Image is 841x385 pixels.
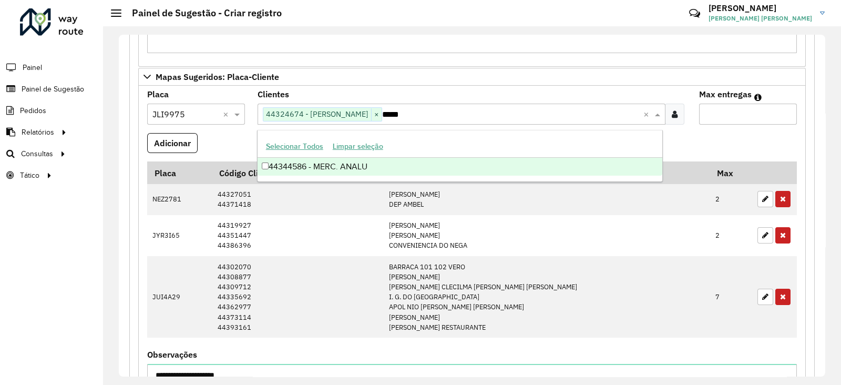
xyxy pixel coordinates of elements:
[383,215,710,257] td: [PERSON_NAME] [PERSON_NAME] CONVENIENCIA DO NEGA
[710,184,752,215] td: 2
[20,105,46,116] span: Pedidos
[147,215,212,257] td: JYR3I65
[709,14,812,23] span: [PERSON_NAME] [PERSON_NAME]
[22,127,54,138] span: Relatórios
[710,256,752,338] td: 7
[263,108,371,120] span: 44324674 - [PERSON_NAME]
[20,170,39,181] span: Tático
[710,161,752,184] th: Max
[683,2,706,25] a: Contato Rápido
[21,148,53,159] span: Consultas
[643,108,652,120] span: Clear all
[147,133,198,153] button: Adicionar
[156,73,279,81] span: Mapas Sugeridos: Placa-Cliente
[383,256,710,338] td: BARRACA 101 102 VERO [PERSON_NAME] [PERSON_NAME] CLECILMA [PERSON_NAME] [PERSON_NAME] I. G. DO [G...
[371,108,382,121] span: ×
[212,256,383,338] td: 44302070 44308877 44309712 44335692 44362977 44373114 44393161
[147,161,212,184] th: Placa
[257,130,663,182] ng-dropdown-panel: Options list
[147,348,197,361] label: Observações
[709,3,812,13] h3: [PERSON_NAME]
[258,88,289,100] label: Clientes
[258,158,663,176] div: 44344586 - MERC. ANALU
[212,161,383,184] th: Código Cliente
[147,256,212,338] td: JUI4A29
[212,184,383,215] td: 44327051 44371418
[23,62,42,73] span: Painel
[147,184,212,215] td: NEZ2781
[383,184,710,215] td: [PERSON_NAME] DEP AMBEL
[138,68,806,86] a: Mapas Sugeridos: Placa-Cliente
[22,84,84,95] span: Painel de Sugestão
[754,93,762,102] em: Máximo de clientes que serão colocados na mesma rota com os clientes informados
[223,108,232,120] span: Clear all
[121,7,282,19] h2: Painel de Sugestão - Criar registro
[261,138,328,155] button: Selecionar Todos
[699,88,752,100] label: Max entregas
[710,215,752,257] td: 2
[328,138,388,155] button: Limpar seleção
[147,88,169,100] label: Placa
[212,215,383,257] td: 44319927 44351447 44386396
